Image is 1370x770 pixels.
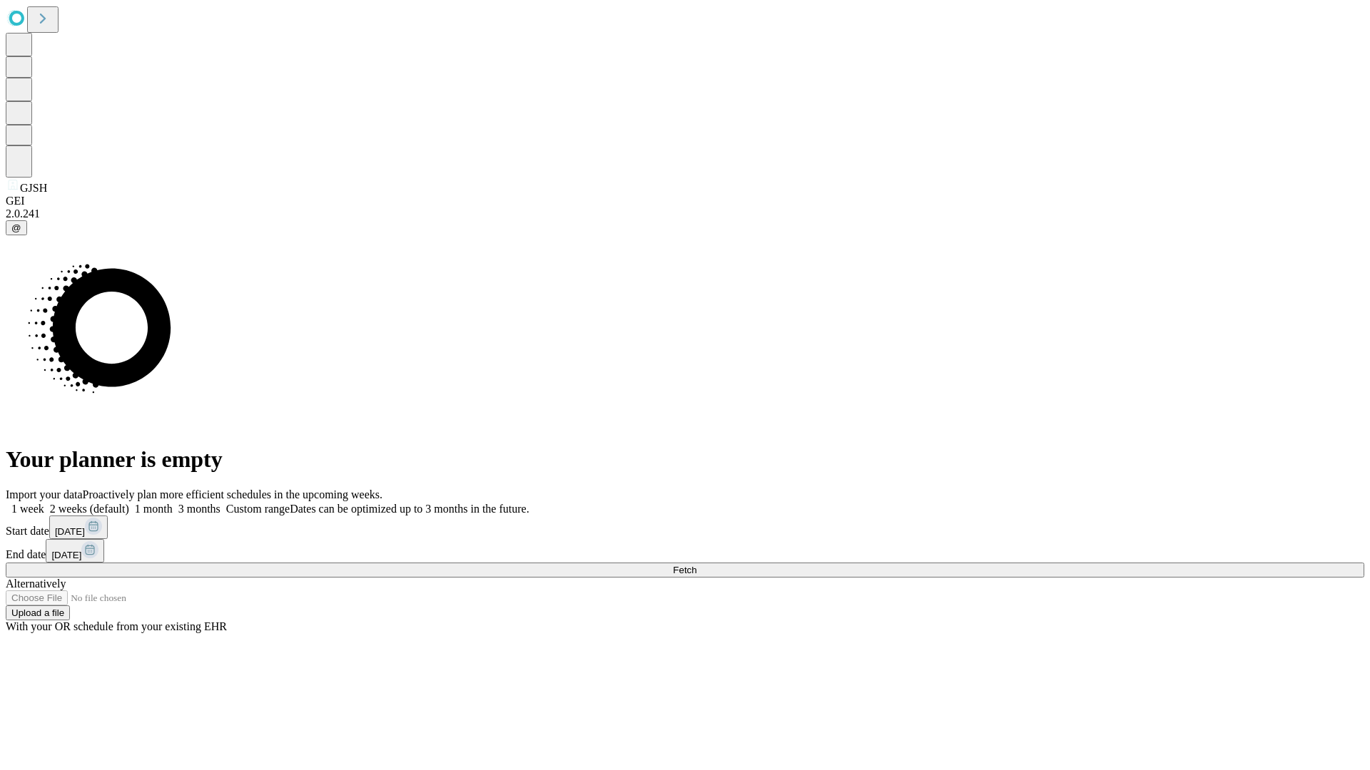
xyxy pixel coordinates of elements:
h1: Your planner is empty [6,446,1364,473]
span: Proactively plan more efficient schedules in the upcoming weeks. [83,488,382,500]
span: 3 months [178,503,220,515]
span: GJSH [20,182,47,194]
span: Import your data [6,488,83,500]
span: [DATE] [55,526,85,537]
span: 1 month [135,503,173,515]
span: 1 week [11,503,44,515]
button: [DATE] [46,539,104,563]
div: End date [6,539,1364,563]
div: 2.0.241 [6,207,1364,220]
div: GEI [6,195,1364,207]
span: 2 weeks (default) [50,503,129,515]
span: [DATE] [51,550,81,560]
button: [DATE] [49,515,108,539]
div: Start date [6,515,1364,539]
span: Fetch [673,565,696,575]
button: Fetch [6,563,1364,577]
button: @ [6,220,27,235]
span: With your OR schedule from your existing EHR [6,620,227,632]
span: Dates can be optimized up to 3 months in the future. [290,503,529,515]
span: Alternatively [6,577,66,590]
span: @ [11,222,21,233]
span: Custom range [226,503,290,515]
button: Upload a file [6,605,70,620]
